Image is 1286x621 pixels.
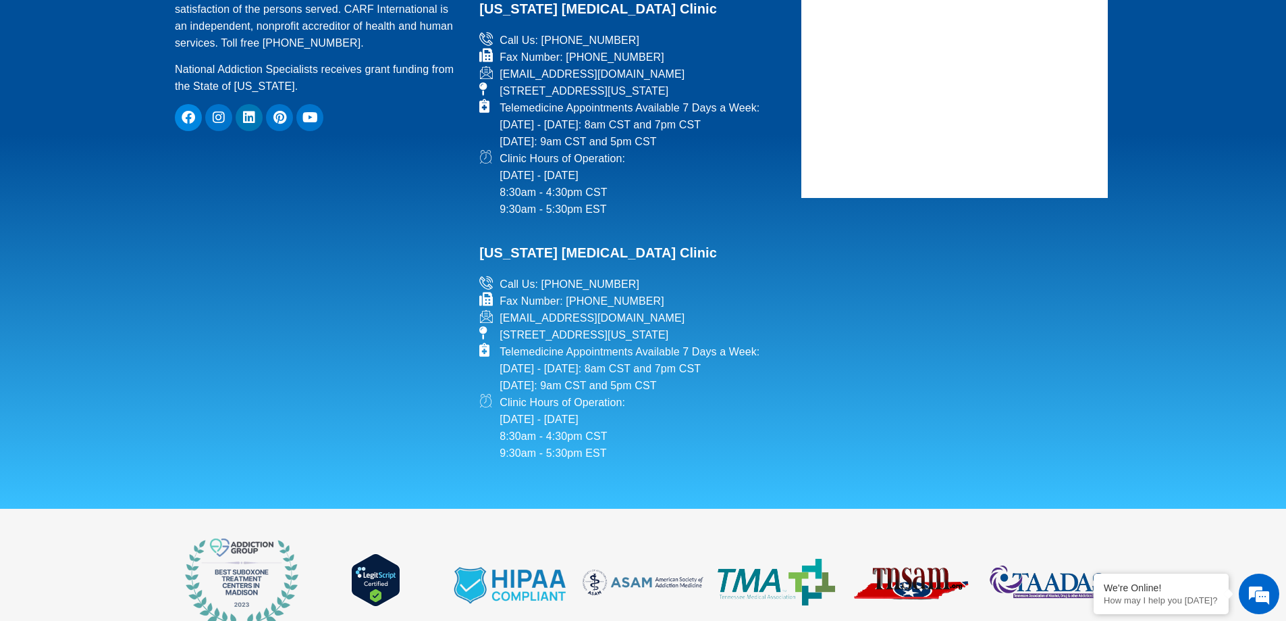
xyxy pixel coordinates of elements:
span: Call Us: [PHONE_NUMBER] [496,276,639,293]
div: Minimize live chat window [221,7,254,39]
span: Fax Number: [PHONE_NUMBER] [496,49,664,66]
a: Call Us: [PHONE_NUMBER] [479,276,784,293]
span: Fax Number: [PHONE_NUMBER] [496,293,664,309]
img: Tennessee Society of Addiction Medicine [851,562,971,603]
img: ASAM (American Society of Addiction Medicine) [583,570,703,595]
textarea: Type your message and hit 'Enter' [7,369,257,416]
span: We're online! [78,170,186,307]
img: Tennessee Medical Association [718,559,836,606]
p: National Addiction Specialists receives grant funding from the State of [US_STATE]. [175,61,462,95]
div: We're Online! [1104,582,1218,593]
span: Clinic Hours of Operation: [DATE] - [DATE] 8:30am - 4:30pm CST 9:30am - 5:30pm EST [496,394,625,462]
span: [EMAIL_ADDRESS][DOMAIN_NAME] [496,66,685,82]
a: Verify LegitScript Approval for www.nationaladdictionspecialists.com [351,597,400,609]
p: How may I help you today? [1104,595,1218,605]
span: Telemedicine Appointments Available 7 Days a Week: [DATE] - [DATE]: 8am CST and 7pm CST [DATE]: 9... [496,99,759,150]
h2: [US_STATE] [MEDICAL_DATA] Clinic [479,218,784,265]
div: Navigation go back [15,70,35,90]
img: Verify Approval for www.nationaladdictionspecialists.com [351,553,400,607]
span: [STREET_ADDRESS][US_STATE] [496,82,668,99]
span: Call Us: [PHONE_NUMBER] [496,32,639,49]
img: hipaa compliant suboxone clinic telemdicine [449,557,569,608]
span: [STREET_ADDRESS][US_STATE] [496,326,668,343]
span: Telemedicine Appointments Available 7 Days a Week: [DATE] - [DATE]: 8am CST and 7pm CST [DATE]: 9... [496,343,759,394]
div: Chat with us now [90,71,247,89]
a: Fax Number: [PHONE_NUMBER] [479,49,784,66]
a: Call Us: [PHONE_NUMBER] [479,32,784,49]
span: [EMAIL_ADDRESS][DOMAIN_NAME] [496,309,685,326]
a: Fax Number: [PHONE_NUMBER] [479,293,784,309]
span: Clinic Hours of Operation: [DATE] - [DATE] 8:30am - 4:30pm CST 9:30am - 5:30pm EST [496,150,625,218]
